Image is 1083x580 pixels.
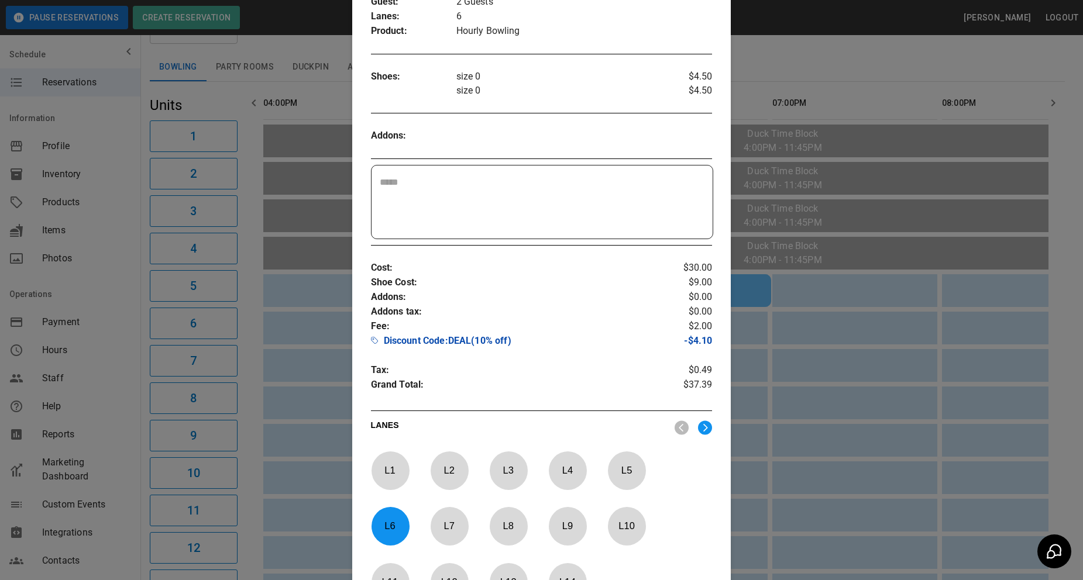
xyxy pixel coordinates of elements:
[371,419,666,436] p: LANES
[371,129,456,143] p: Addons :
[430,512,469,540] p: L 7
[655,70,712,84] p: $4.50
[371,512,410,540] p: L 6
[655,275,712,290] p: $9.00
[371,70,456,84] p: Shoes :
[698,420,712,435] img: right.svg
[607,512,646,540] p: L 10
[655,334,712,351] p: - $4.10
[675,420,689,435] img: nav_left.svg
[548,457,587,484] p: L 4
[607,457,646,484] p: L 5
[655,261,712,275] p: $30.00
[456,70,656,84] p: size 0
[371,337,378,344] img: discount
[371,363,656,378] p: Tax :
[456,84,656,98] p: size 0
[371,457,410,484] p: L 1
[371,275,656,290] p: Shoe Cost :
[456,24,713,39] p: Hourly Bowling
[655,305,712,319] p: $0.00
[371,261,656,275] p: Cost :
[371,334,656,351] p: Discount Code : DEAL ( 10% off )
[371,378,656,395] p: Grand Total :
[371,319,656,334] p: Fee :
[371,9,456,24] p: Lanes :
[430,457,469,484] p: L 2
[456,9,713,24] p: 6
[655,319,712,334] p: $2.00
[489,512,528,540] p: L 8
[655,363,712,378] p: $0.49
[371,290,656,305] p: Addons :
[655,378,712,395] p: $37.39
[489,457,528,484] p: L 3
[371,305,656,319] p: Addons tax :
[548,512,587,540] p: L 9
[655,290,712,305] p: $0.00
[371,24,456,39] p: Product :
[655,84,712,98] p: $4.50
